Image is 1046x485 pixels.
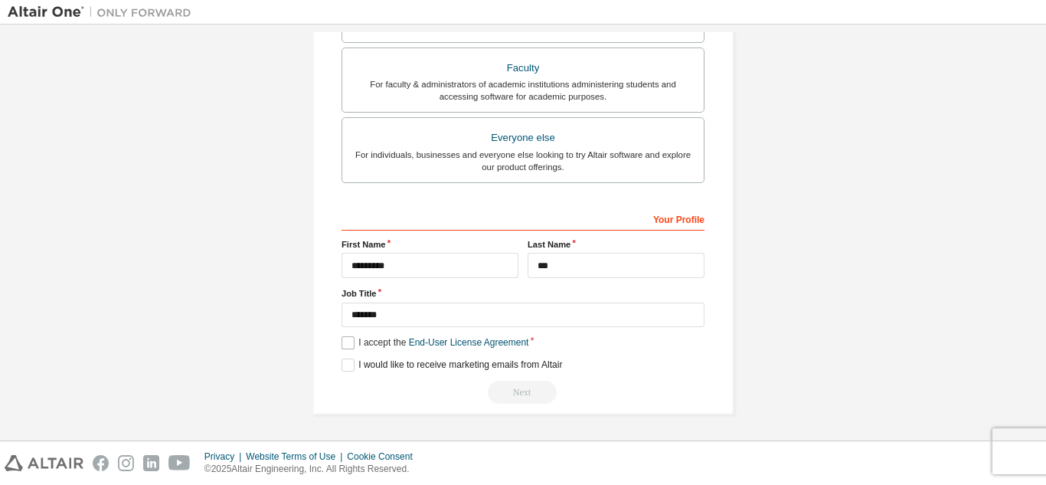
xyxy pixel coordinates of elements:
[342,359,562,372] label: I would like to receive marketing emails from Altair
[528,238,704,251] label: Last Name
[342,381,704,404] div: Read and acccept EULA to continue
[351,127,695,149] div: Everyone else
[342,287,704,300] label: Job Title
[351,78,695,103] div: For faculty & administrators of academic institutions administering students and accessing softwa...
[5,455,83,471] img: altair_logo.svg
[168,455,191,471] img: youtube.svg
[204,463,422,476] p: © 2025 Altair Engineering, Inc. All Rights Reserved.
[118,455,134,471] img: instagram.svg
[342,206,704,231] div: Your Profile
[8,5,199,20] img: Altair One
[351,149,695,173] div: For individuals, businesses and everyone else looking to try Altair software and explore our prod...
[204,451,246,463] div: Privacy
[342,238,518,251] label: First Name
[93,455,109,471] img: facebook.svg
[347,451,421,463] div: Cookie Consent
[351,57,695,79] div: Faculty
[246,451,347,463] div: Website Terms of Use
[143,455,159,471] img: linkedin.svg
[342,336,528,349] label: I accept the
[409,337,529,348] a: End-User License Agreement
